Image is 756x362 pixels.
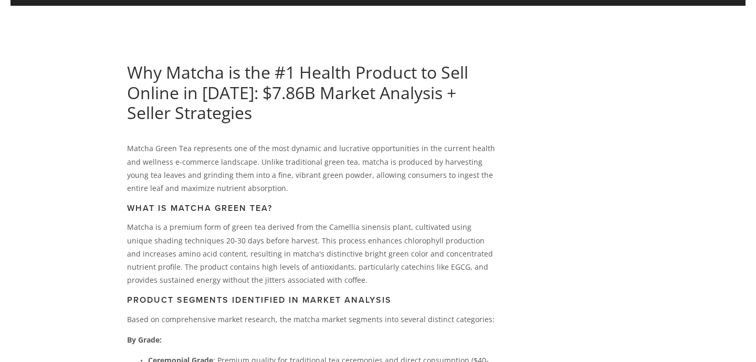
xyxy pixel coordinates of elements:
[127,313,495,326] p: Based on comprehensive market research, the matcha market segments into several distinct categories:
[127,335,162,345] strong: By Grade:
[127,203,495,213] h3: What is Matcha Green Tea?
[127,220,495,286] p: Matcha is a premium form of green tea derived from the Camellia sinensis plant, cultivated using ...
[127,61,468,124] a: Why Matcha is the #1 Health Product to Sell Online in [DATE]: $7.86B Market Analysis + Seller Str...
[127,142,495,195] p: Matcha Green Tea represents one of the most dynamic and lucrative opportunities in the current he...
[127,295,495,305] h3: Product Segments Identified in Market Analysis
